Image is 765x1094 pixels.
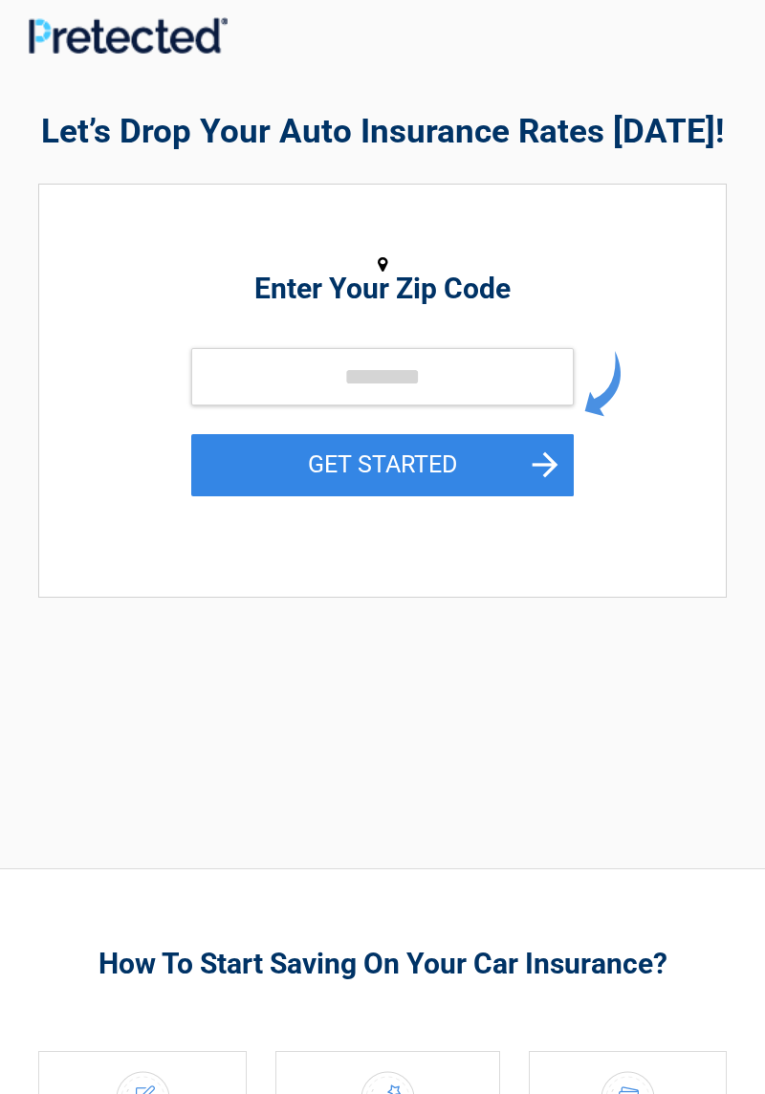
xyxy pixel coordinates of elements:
[584,351,621,417] img: arrow
[38,945,727,982] h3: How To Start Saving On Your Car Insurance?
[49,277,716,300] h2: Enter Your Zip Code
[191,434,574,496] button: GET STARTED
[29,17,228,54] img: Main Logo
[38,109,727,155] h2: Let’s Drop Your Auto Insurance Rates [DATE]!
